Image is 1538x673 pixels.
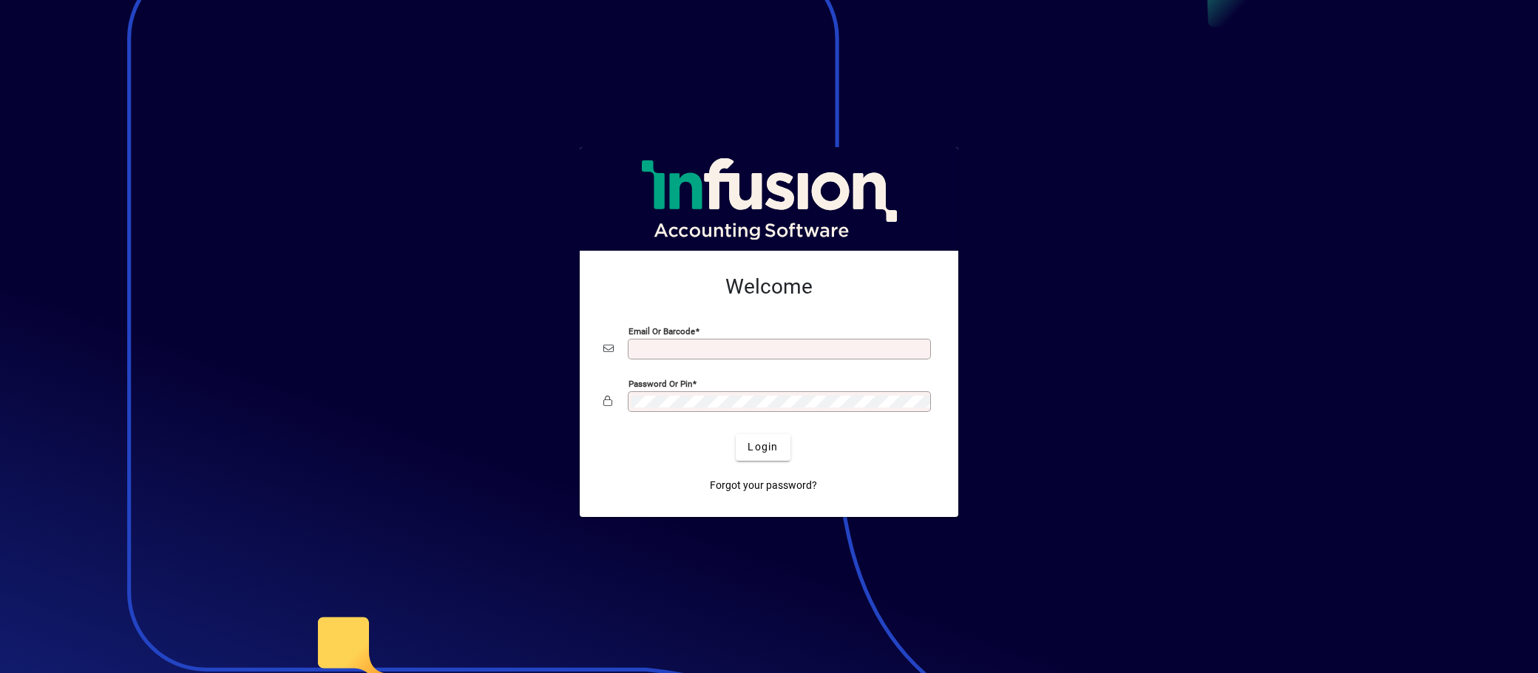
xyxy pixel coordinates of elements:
h2: Welcome [603,274,935,300]
button: Login [736,434,790,461]
span: Login [748,439,778,455]
a: Forgot your password? [704,473,823,499]
mat-label: Email or Barcode [629,325,695,336]
mat-label: Password or Pin [629,378,692,388]
span: Forgot your password? [710,478,817,493]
